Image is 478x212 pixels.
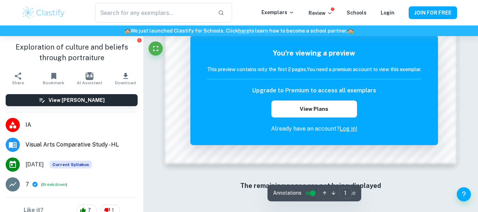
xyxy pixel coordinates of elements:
[42,181,66,188] button: Breakdown
[252,86,376,95] h6: Upgrade to Premium to access all exemplars
[50,161,92,168] div: This exemplar is based on the current syllabus. Feel free to refer to it for inspiration/ideas wh...
[108,69,143,88] button: Download
[36,69,71,88] button: Bookmark
[347,10,367,16] a: Schools
[43,80,64,85] span: Bookmark
[95,3,212,23] input: Search for any exemplars...
[180,181,442,191] h6: The remaining pages are not being displayed
[1,27,477,35] h6: We just launched Clastify for Schools. Click to learn how to become a school partner.
[381,10,395,16] a: Login
[207,65,421,73] h6: This preview contains only the first 2 pages. You need a premium account to view this exemplar.
[25,121,138,129] span: IA
[340,125,357,132] a: Log in!
[273,189,301,197] span: Annotations
[347,28,353,34] span: 🏫
[72,69,108,88] button: AI Assistant
[25,141,138,149] span: Visual Arts Comparative Study - HL
[77,80,102,85] span: AI Assistant
[238,28,249,34] a: here
[12,80,24,85] span: Share
[409,6,457,19] button: JOIN FOR FREE
[25,160,44,169] span: [DATE]
[41,181,67,188] span: ( )
[6,94,138,106] button: View [PERSON_NAME]
[115,80,136,85] span: Download
[86,72,93,80] img: AI Assistant
[50,161,92,168] span: Current Syllabus
[309,9,333,17] p: Review
[25,180,29,189] p: 7
[137,38,142,43] button: Report issue
[271,101,357,118] button: View Plans
[457,187,471,201] button: Help and Feedback
[261,8,294,16] p: Exemplars
[149,41,163,56] button: Fullscreen
[125,28,131,34] span: 🏫
[6,42,138,63] h1: Exploration of culture and beliefs through portraiture
[207,48,421,58] h5: You're viewing a preview
[352,190,356,196] span: / 2
[48,96,105,104] h6: View [PERSON_NAME]
[207,125,421,133] p: Already have an account?
[21,6,66,20] img: Clastify logo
